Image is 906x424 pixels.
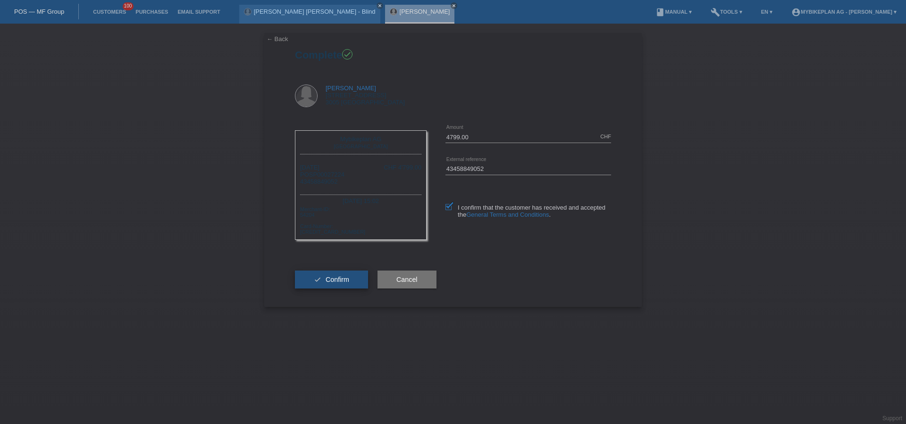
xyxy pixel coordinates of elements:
[706,9,747,15] a: buildTools ▾
[377,3,382,8] i: close
[302,136,419,143] div: Mybikeplan AG
[123,2,134,10] span: 100
[295,271,368,288] button: check Confirm
[295,49,611,61] h1: Complete
[131,9,173,15] a: Purchases
[326,276,349,283] span: Confirm
[14,8,64,15] a: POS — MF Group
[452,3,456,8] i: close
[384,164,421,171] div: CHF 4'799.00
[711,8,720,17] i: build
[88,9,131,15] a: Customers
[326,85,376,92] a: [PERSON_NAME]
[302,143,419,149] div: [GEOGRAPHIC_DATA]
[377,2,383,9] a: close
[451,2,457,9] a: close
[314,276,321,283] i: check
[882,415,902,422] a: Support
[787,9,901,15] a: account_circleMybikeplan AG - [PERSON_NAME] ▾
[791,8,801,17] i: account_circle
[300,205,421,235] div: Merchant-ID: 54204 Card-Number: [CREDIT_CARD_NUMBER]
[300,164,344,185] div: [DATE] POSP00027224
[326,85,405,106] div: [STREET_ADDRESS] 3005 [GEOGRAPHIC_DATA]
[756,9,777,15] a: EN ▾
[300,178,338,185] span: 43458849052
[400,8,450,15] a: [PERSON_NAME]
[466,211,549,218] a: General Terms and Conditions
[173,9,225,15] a: Email Support
[377,271,436,288] button: Cancel
[254,8,376,15] a: [PERSON_NAME] [PERSON_NAME] - Blind
[600,134,611,139] div: CHF
[267,35,288,42] a: ← Back
[300,195,421,205] div: [DATE] 15:02
[343,50,352,59] i: check
[445,204,611,218] label: I confirm that the customer has received and accepted the .
[651,9,696,15] a: bookManual ▾
[655,8,665,17] i: book
[396,276,418,283] span: Cancel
